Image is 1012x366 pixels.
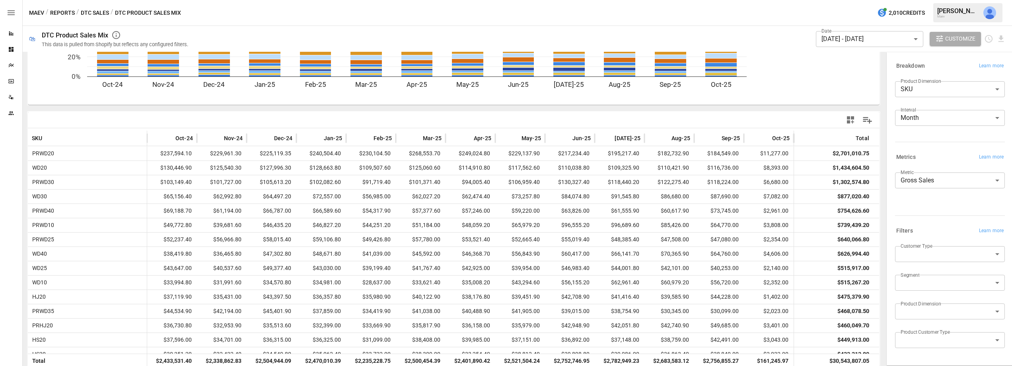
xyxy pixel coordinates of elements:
span: $62,027.20 [400,190,442,204]
div: $626,994.40 [837,247,869,261]
span: $64,760.00 [698,247,740,261]
div: / [111,8,113,18]
div: $640,066.80 [837,233,869,247]
span: WD25 [29,261,47,275]
div: Eric Powlick [983,6,996,19]
span: $65,979.20 [499,218,541,232]
span: $114,910.80 [450,161,491,175]
div: [DATE] - [DATE] [816,31,923,47]
label: Metric [901,169,914,176]
span: $229,137.90 [499,147,541,160]
span: $2,352.00 [748,276,790,290]
span: $4,606.00 [748,247,790,261]
span: $43,294.60 [499,276,541,290]
span: $73,745.00 [698,204,740,218]
div: $1,302,574.80 [833,175,869,189]
button: Sort [163,133,175,144]
span: $110,421.90 [648,161,690,175]
span: $94,005.40 [450,175,491,189]
text: [DATE]-25 [554,80,584,88]
span: $84,074.80 [549,190,591,204]
button: Sort [212,133,223,144]
span: $237,594.10 [151,147,193,160]
div: DTC Product Sales Mix [42,31,108,39]
span: $36,325.00 [300,333,342,347]
span: $38,759.00 [648,333,690,347]
button: Sort [710,133,721,144]
span: $66,787.00 [251,204,292,218]
span: $42,925.00 [450,261,491,275]
span: $32,432.40 [201,347,243,361]
div: $515,917.00 [837,261,869,275]
label: Product Dimension [901,78,941,84]
span: $49,426.80 [350,233,392,247]
span: $38,419.80 [151,247,193,261]
span: $122,275.40 [648,175,690,189]
span: $63,826.00 [549,204,591,218]
button: Sort [462,133,473,144]
span: Mar-25 [423,134,442,142]
span: $33,621.40 [400,276,442,290]
span: $35,431.00 [201,290,243,304]
text: Apr-25 [407,80,427,88]
span: $72,557.00 [300,190,342,204]
span: $35,979.00 [499,319,541,333]
span: $69,188.70 [151,204,193,218]
div: $739,439.20 [837,218,869,232]
span: $42,101.00 [648,261,690,275]
div: SKU [895,81,1005,97]
span: $96,555.20 [549,218,591,232]
span: $35,817.90 [400,319,442,333]
div: [PERSON_NAME] [937,7,979,15]
button: DTC Sales [81,8,109,18]
span: $86,680.00 [648,190,690,204]
span: Jan-25 [324,134,342,142]
span: $127,996.30 [251,161,292,175]
span: $60,979.20 [648,276,690,290]
span: $56,985.00 [350,190,392,204]
span: WD40 [29,247,47,261]
span: $40,488.90 [450,304,491,318]
span: $125,540.30 [201,161,243,175]
span: $3,401.00 [748,319,790,333]
span: $2,354.00 [748,233,790,247]
span: $51,184.00 [400,218,442,232]
span: $103,149.40 [151,175,193,189]
span: $34,549.80 [251,347,292,361]
div: $1,434,604.50 [833,161,869,175]
span: May-25 [522,134,541,142]
span: $44,001.80 [599,261,640,275]
span: Learn more [979,62,1004,70]
span: $39,681.60 [201,218,243,232]
span: $41,039.00 [350,247,392,261]
span: $41,038.00 [400,304,442,318]
span: Apr-25 [474,134,491,142]
span: HS30 [29,347,46,361]
span: $32,399.00 [300,319,342,333]
div: $475,379.90 [837,290,869,304]
div: $449,913.00 [837,333,869,347]
div: $754,626.60 [837,204,869,218]
span: $110,038.80 [549,161,591,175]
span: $37,119.90 [151,290,193,304]
span: $56,966.80 [201,233,243,247]
span: $42,740.90 [648,319,690,333]
span: Jun-25 [572,134,591,142]
button: Sort [411,133,422,144]
span: $37,596.00 [151,333,193,347]
span: $49,772.80 [151,218,193,232]
span: $59,220.00 [499,204,541,218]
span: $56,843.90 [499,247,541,261]
span: 2,010 Credits [889,8,925,18]
button: Sort [312,133,323,144]
span: $182,732.90 [648,147,690,160]
span: WD30 [29,190,47,204]
span: $32,953.90 [201,319,243,333]
span: PRWD20 [29,147,54,160]
span: $47,302.80 [251,247,292,261]
div: Gross Sales [895,172,1005,188]
span: $48,671.80 [300,247,342,261]
span: $35,008.20 [450,276,491,290]
span: $38,309.00 [400,347,442,361]
div: $515,267.20 [837,276,869,290]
